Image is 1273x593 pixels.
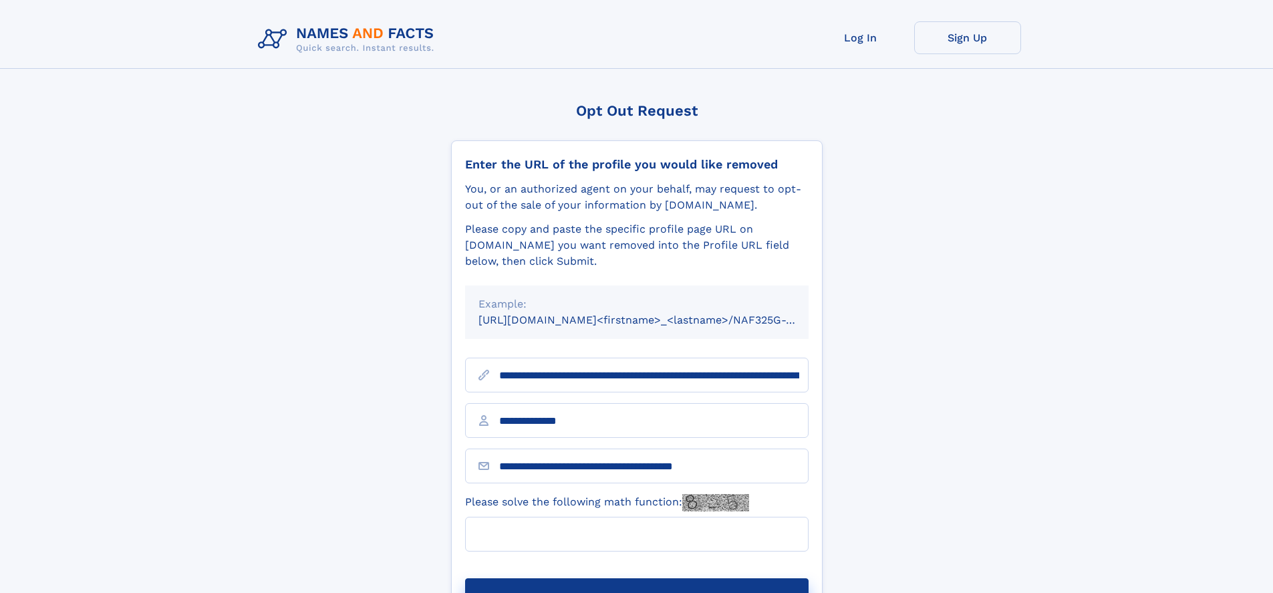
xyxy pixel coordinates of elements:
[914,21,1021,54] a: Sign Up
[478,314,834,326] small: [URL][DOMAIN_NAME]<firstname>_<lastname>/NAF325G-xxxxxxxx
[807,21,914,54] a: Log In
[465,181,809,213] div: You, or an authorized agent on your behalf, may request to opt-out of the sale of your informatio...
[465,157,809,172] div: Enter the URL of the profile you would like removed
[253,21,445,57] img: Logo Names and Facts
[465,494,749,511] label: Please solve the following math function:
[451,102,823,119] div: Opt Out Request
[478,296,795,312] div: Example:
[465,221,809,269] div: Please copy and paste the specific profile page URL on [DOMAIN_NAME] you want removed into the Pr...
